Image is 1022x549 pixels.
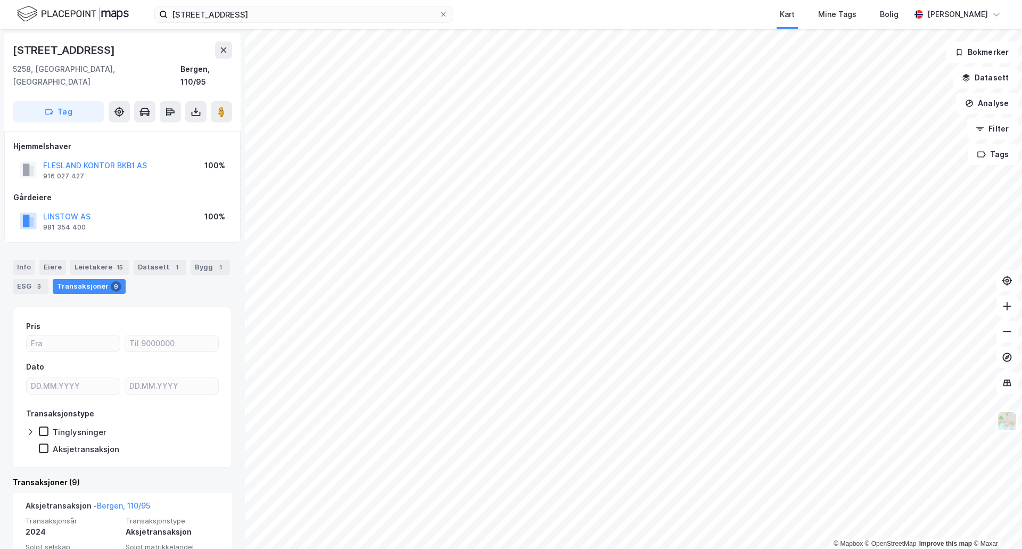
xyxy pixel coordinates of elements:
[126,517,219,526] span: Transaksjonstype
[26,499,150,517] div: Aksjetransaksjon -
[215,262,226,273] div: 1
[927,8,988,21] div: [PERSON_NAME]
[126,526,219,538] div: Aksjetransaksjon
[26,360,44,373] div: Dato
[26,526,119,538] div: 2024
[13,42,117,59] div: [STREET_ADDRESS]
[919,540,972,547] a: Improve this map
[956,93,1018,114] button: Analyse
[43,223,86,232] div: 981 354 400
[818,8,856,21] div: Mine Tags
[953,67,1018,88] button: Datasett
[13,279,48,294] div: ESG
[13,476,232,489] div: Transaksjoner (9)
[17,5,129,23] img: logo.f888ab2527a4732fd821a326f86c7f29.svg
[26,320,40,333] div: Pris
[27,335,120,351] input: Fra
[168,6,439,22] input: Søk på adresse, matrikkel, gårdeiere, leietakere eller personer
[969,498,1022,549] div: Kontrollprogram for chat
[34,281,44,292] div: 3
[125,335,218,351] input: Til 9000000
[97,501,150,510] a: Bergen, 110/95
[26,517,119,526] span: Transaksjonsår
[53,279,126,294] div: Transaksjoner
[191,260,230,275] div: Bygg
[834,540,863,547] a: Mapbox
[180,63,232,88] div: Bergen, 110/95
[969,498,1022,549] iframe: Chat Widget
[171,262,182,273] div: 1
[114,262,125,273] div: 15
[204,159,225,172] div: 100%
[125,378,218,394] input: DD.MM.YYYY
[946,42,1018,63] button: Bokmerker
[53,427,106,437] div: Tinglysninger
[780,8,795,21] div: Kart
[53,444,119,454] div: Aksjetransaksjon
[13,260,35,275] div: Info
[13,101,104,122] button: Tag
[39,260,66,275] div: Eiere
[204,210,225,223] div: 100%
[26,407,94,420] div: Transaksjonstype
[13,191,232,204] div: Gårdeiere
[111,281,121,292] div: 9
[27,378,120,394] input: DD.MM.YYYY
[13,63,180,88] div: 5258, [GEOGRAPHIC_DATA], [GEOGRAPHIC_DATA]
[13,140,232,153] div: Hjemmelshaver
[997,411,1017,431] img: Z
[968,144,1018,165] button: Tags
[134,260,186,275] div: Datasett
[880,8,899,21] div: Bolig
[865,540,917,547] a: OpenStreetMap
[967,118,1018,140] button: Filter
[70,260,129,275] div: Leietakere
[43,172,84,181] div: 916 027 427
